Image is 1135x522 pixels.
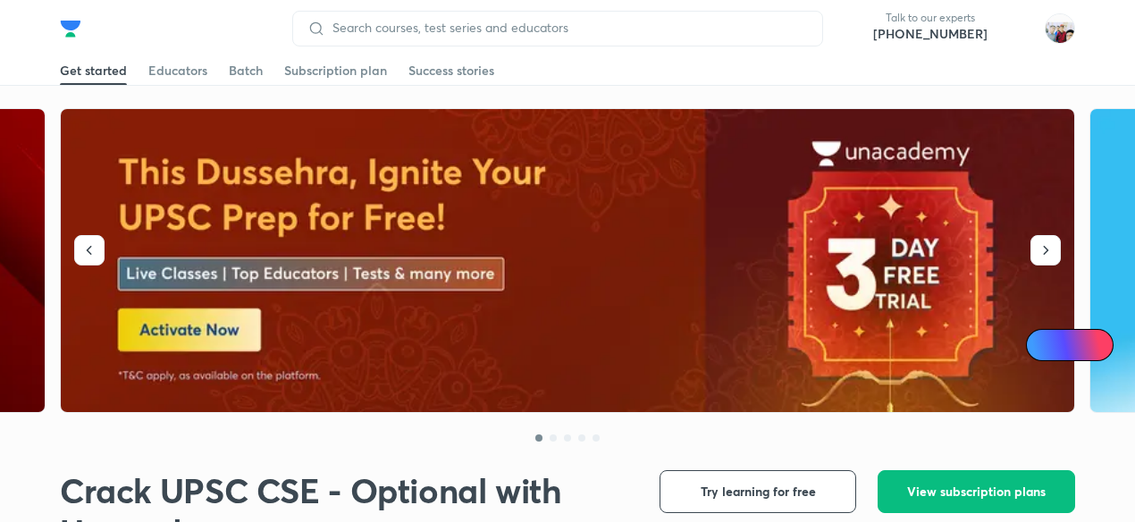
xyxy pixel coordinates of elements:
[878,470,1075,513] button: View subscription plans
[873,11,988,25] p: Talk to our experts
[873,25,988,43] a: [PHONE_NUMBER]
[284,56,387,85] a: Subscription plan
[148,56,207,85] a: Educators
[148,62,207,80] div: Educators
[60,62,127,80] div: Get started
[907,483,1046,501] span: View subscription plans
[229,62,263,80] div: Batch
[1045,13,1075,44] img: km swarthi
[1002,14,1030,43] img: avatar
[837,11,873,46] img: call-us
[701,483,816,501] span: Try learning for free
[1026,329,1114,361] a: Ai Doubts
[1037,338,1051,352] img: Icon
[660,470,856,513] button: Try learning for free
[229,56,263,85] a: Batch
[60,56,127,85] a: Get started
[284,62,387,80] div: Subscription plan
[408,56,494,85] a: Success stories
[1055,338,1103,352] span: Ai Doubts
[325,21,808,35] input: Search courses, test series and educators
[408,62,494,80] div: Success stories
[60,18,81,39] img: Company Logo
